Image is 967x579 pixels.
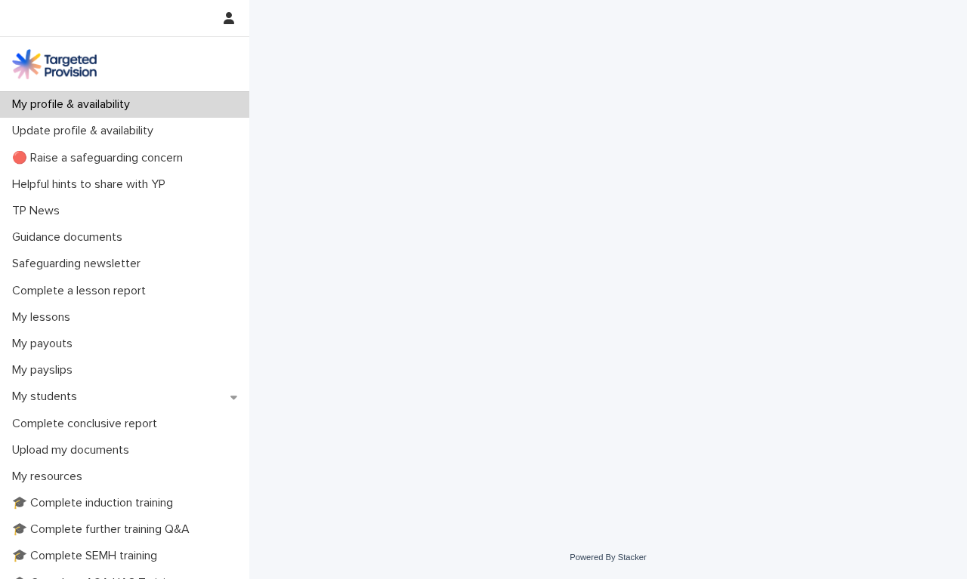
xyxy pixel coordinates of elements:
[6,124,165,138] p: Update profile & availability
[6,204,72,218] p: TP News
[6,177,178,192] p: Helpful hints to share with YP
[6,97,142,112] p: My profile & availability
[6,257,153,271] p: Safeguarding newsletter
[6,470,94,484] p: My resources
[6,390,89,404] p: My students
[6,310,82,325] p: My lessons
[6,363,85,377] p: My payslips
[6,151,195,165] p: 🔴 Raise a safeguarding concern
[6,337,85,351] p: My payouts
[6,522,202,537] p: 🎓 Complete further training Q&A
[6,496,185,510] p: 🎓 Complete induction training
[6,284,158,298] p: Complete a lesson report
[6,417,169,431] p: Complete conclusive report
[6,443,141,457] p: Upload my documents
[12,49,97,79] img: M5nRWzHhSzIhMunXDL62
[6,230,134,245] p: Guidance documents
[570,553,646,562] a: Powered By Stacker
[6,549,169,563] p: 🎓 Complete SEMH training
